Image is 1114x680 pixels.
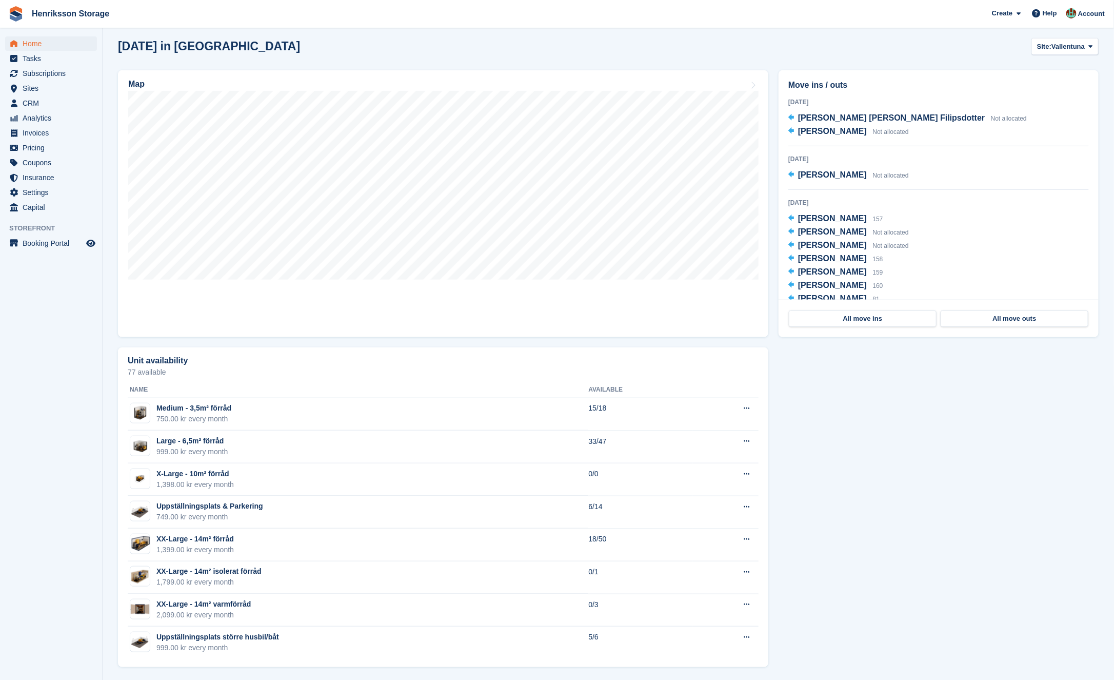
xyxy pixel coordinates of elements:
[5,236,97,250] a: menu
[1031,38,1099,55] button: Site: Vallentuna
[156,446,228,457] div: 999.00 kr every month
[798,241,867,249] span: [PERSON_NAME]
[1051,42,1085,52] span: Vallentuna
[131,403,149,423] img: Prc.24.5_1%201.png
[5,51,97,66] a: menu
[788,266,883,279] a: [PERSON_NAME] 159
[588,529,693,561] td: 18/50
[23,170,84,185] span: Insurance
[9,223,102,234] span: Storefront
[798,113,985,122] span: [PERSON_NAME] [PERSON_NAME] Filipsdotter
[156,566,262,577] div: XX-Large - 14m² isolerat förråd
[156,414,231,424] div: 750.00 kr every month
[156,403,231,414] div: Medium - 3,5m² förråd
[1043,8,1057,18] span: Help
[873,229,909,236] span: Not allocated
[588,463,693,496] td: 0/0
[1066,8,1077,18] img: Isak Martinelle
[130,473,150,484] img: Group%2032.png
[128,80,145,89] h2: Map
[788,279,883,293] a: [PERSON_NAME] 160
[23,96,84,110] span: CRM
[588,627,693,659] td: 5/6
[156,512,263,522] div: 749.00 kr every month
[5,200,97,215] a: menu
[873,172,909,179] span: Not allocated
[798,254,867,263] span: [PERSON_NAME]
[130,569,150,585] img: ChatGPT%20Image%20Jul%208,%202025,%2010_07_13%20AM%20-%20Edited%20-%20Edited%201.png
[156,610,251,620] div: 2,099.00 kr every month
[873,216,883,223] span: 157
[156,501,263,512] div: Uppställningsplats & Parkering
[156,577,262,588] div: 1,799.00 kr every month
[798,214,867,223] span: [PERSON_NAME]
[788,252,883,266] a: [PERSON_NAME] 158
[588,561,693,594] td: 0/1
[588,398,693,431] td: 15/18
[156,436,228,446] div: Large - 6,5m² förråd
[873,128,909,135] span: Not allocated
[873,282,883,289] span: 160
[5,66,97,81] a: menu
[798,281,867,289] span: [PERSON_NAME]
[128,382,588,398] th: Name
[788,79,1089,91] h2: Move ins / outs
[8,6,24,22] img: stora-icon-8386f47178a22dfd0bd8f6a31ec36ba5ce8667c1dd55bd0f319d3a0aa187defe.svg
[1078,9,1105,19] span: Account
[992,8,1012,18] span: Create
[23,185,84,200] span: Settings
[23,51,84,66] span: Tasks
[130,603,150,615] img: Prc.24.3.png
[798,267,867,276] span: [PERSON_NAME]
[5,156,97,170] a: menu
[588,594,693,627] td: 0/3
[798,127,867,135] span: [PERSON_NAME]
[1037,42,1051,52] span: Site:
[23,200,84,215] span: Capital
[788,226,909,239] a: [PERSON_NAME] Not allocated
[23,126,84,140] span: Invoices
[5,141,97,155] a: menu
[788,169,909,182] a: [PERSON_NAME] Not allocated
[23,111,84,125] span: Analytics
[156,643,279,653] div: 999.00 kr every month
[118,40,300,53] h2: [DATE] in [GEOGRAPHIC_DATA]
[23,141,84,155] span: Pricing
[798,227,867,236] span: [PERSON_NAME]
[23,36,84,51] span: Home
[588,496,693,529] td: 6/14
[788,198,1089,207] div: [DATE]
[873,256,883,263] span: 158
[156,469,234,479] div: X-Large - 10m² förråd
[873,242,909,249] span: Not allocated
[788,125,909,139] a: [PERSON_NAME] Not allocated
[156,599,251,610] div: XX-Large - 14m² varmförråd
[788,293,880,306] a: [PERSON_NAME] 81
[118,70,768,337] a: Map
[5,36,97,51] a: menu
[85,237,97,249] a: Preview store
[23,156,84,170] span: Coupons
[128,356,188,365] h2: Unit availability
[941,310,1088,327] a: All move outs
[789,310,937,327] a: All move ins
[5,126,97,140] a: menu
[130,536,150,551] img: _prc-large_final%20(2).png
[130,438,150,454] img: Prc.24.6_1%201.png
[156,545,234,555] div: 1,399.00 kr every month
[5,81,97,95] a: menu
[873,296,880,303] span: 81
[5,111,97,125] a: menu
[23,81,84,95] span: Sites
[23,66,84,81] span: Subscriptions
[23,236,84,250] span: Booking Portal
[788,98,1089,107] div: [DATE]
[873,269,883,276] span: 159
[130,504,150,518] img: Prc.24.4_.png
[788,154,1089,164] div: [DATE]
[156,479,234,490] div: 1,398.00 kr every month
[788,112,1027,125] a: [PERSON_NAME] [PERSON_NAME] Filipsdotter Not allocated
[798,294,867,303] span: [PERSON_NAME]
[588,431,693,463] td: 33/47
[156,534,234,545] div: XX-Large - 14m² förråd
